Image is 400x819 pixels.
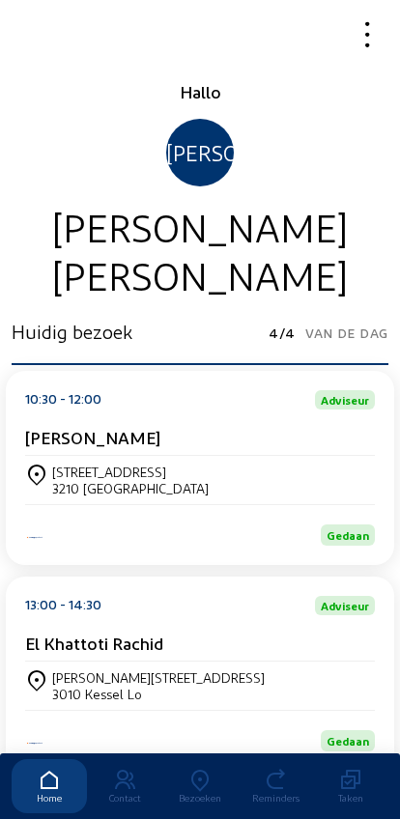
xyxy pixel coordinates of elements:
[162,759,238,813] a: Bezoeken
[52,480,209,496] div: 3210 [GEOGRAPHIC_DATA]
[87,792,162,804] div: Contact
[327,528,369,542] span: Gedaan
[269,320,296,347] span: 4/4
[12,202,388,250] div: [PERSON_NAME]
[52,686,265,702] div: 3010 Kessel Lo
[238,792,313,804] div: Reminders
[25,741,44,746] img: Iso Protect
[25,390,101,409] div: 10:30 - 12:00
[313,792,388,804] div: Taken
[52,669,265,686] div: [PERSON_NAME][STREET_ADDRESS]
[321,600,369,611] span: Adviseur
[12,759,87,813] a: Home
[25,596,101,615] div: 13:00 - 14:30
[25,633,163,653] cam-card-title: El Khattoti Rachid
[238,759,313,813] a: Reminders
[12,792,87,804] div: Home
[313,759,388,813] a: Taken
[166,119,234,186] div: [PERSON_NAME]
[305,320,388,347] span: Van de dag
[25,535,44,540] img: Iso Protect
[52,464,209,480] div: [STREET_ADDRESS]
[25,427,160,447] cam-card-title: [PERSON_NAME]
[12,80,388,103] div: Hallo
[321,394,369,406] span: Adviseur
[327,734,369,748] span: Gedaan
[12,320,132,343] h3: Huidig bezoek
[12,250,388,298] div: [PERSON_NAME]
[162,792,238,804] div: Bezoeken
[87,759,162,813] a: Contact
